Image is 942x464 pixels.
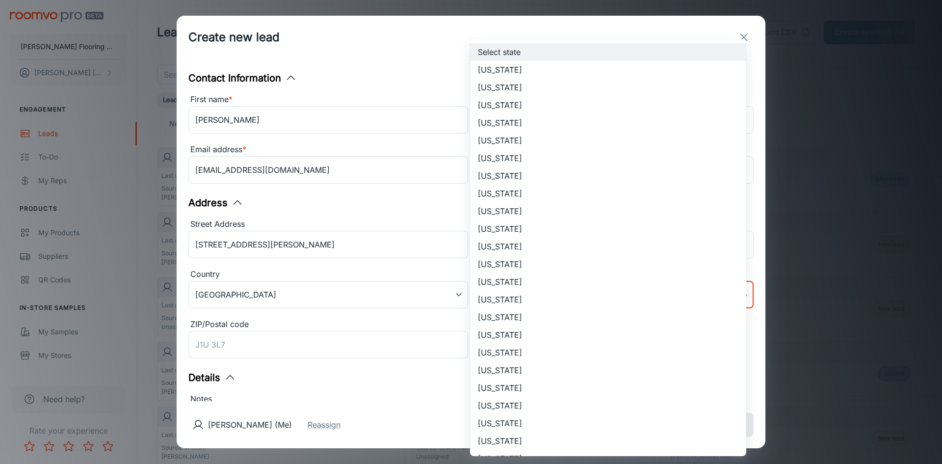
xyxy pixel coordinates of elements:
[470,185,746,202] li: [US_STATE]
[470,255,746,273] li: [US_STATE]
[470,61,746,79] li: [US_STATE]
[470,432,746,450] li: [US_STATE]
[470,114,746,132] li: [US_STATE]
[470,326,746,344] li: [US_STATE]
[470,379,746,397] li: [US_STATE]
[470,167,746,185] li: [US_STATE]
[470,202,746,220] li: [US_STATE]
[470,149,746,167] li: [US_STATE]
[470,361,746,379] li: [US_STATE]
[470,79,746,96] li: [US_STATE]
[470,344,746,361] li: [US_STATE]
[470,308,746,326] li: [US_STATE]
[470,96,746,114] li: [US_STATE]
[470,132,746,149] li: [US_STATE]
[470,238,746,255] li: [US_STATE]
[470,220,746,238] li: [US_STATE]
[470,43,746,61] li: Select state
[470,397,746,414] li: [US_STATE]
[470,291,746,308] li: [US_STATE]
[470,414,746,432] li: [US_STATE]
[470,273,746,291] li: [US_STATE]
